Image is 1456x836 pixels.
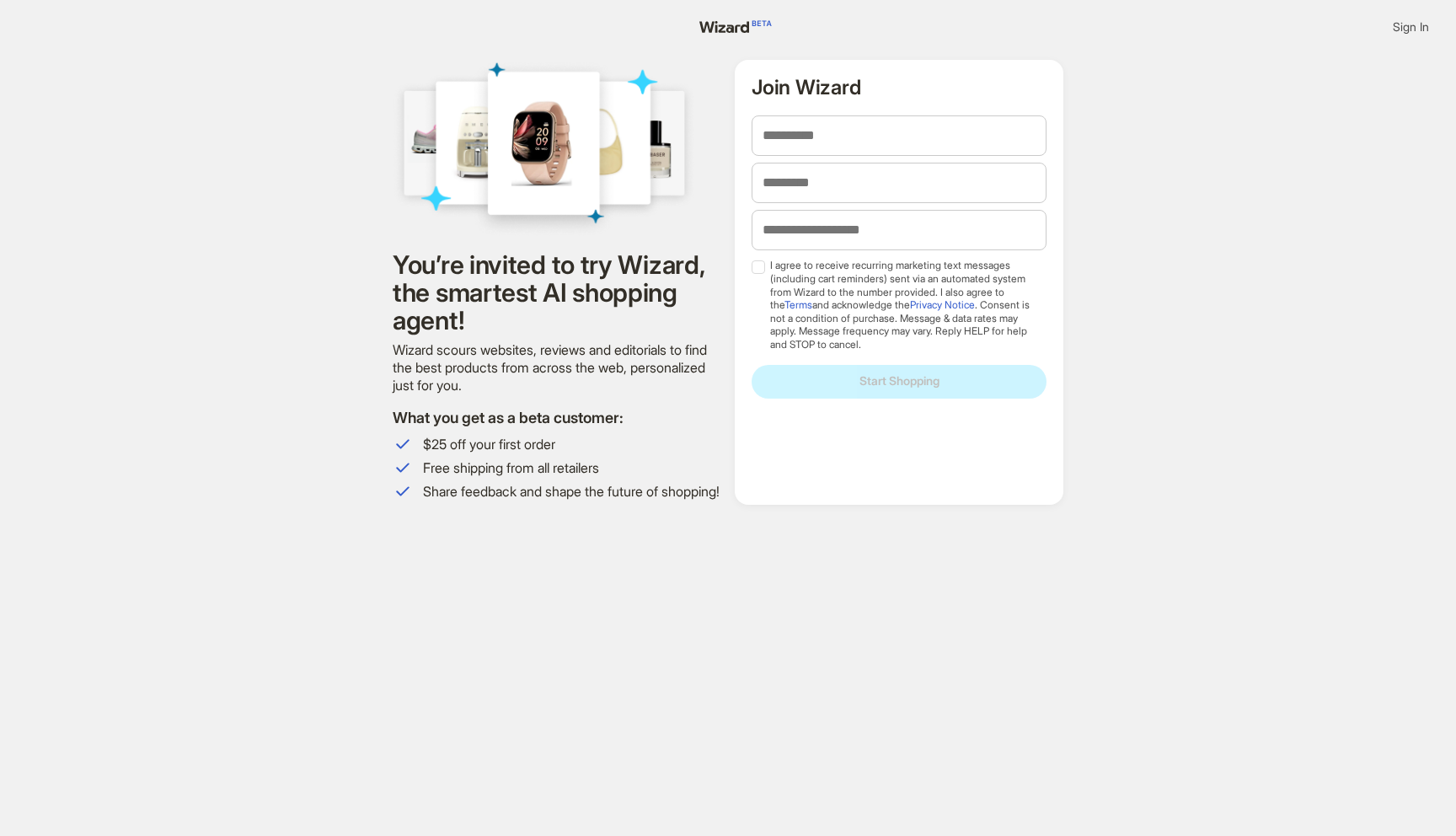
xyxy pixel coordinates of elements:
h2: Join Wizard [752,77,1046,99]
span: I agree to receive recurring marketing text messages (including cart reminders) sent via an autom... [770,259,1039,351]
span: Share feedback and shape the future of shopping! [423,483,721,501]
h1: You’re invited to try Wizard, the smartest AI shopping agent! [393,251,721,335]
button: Start Shopping [752,365,1046,399]
h2: What you get as a beta customer: [393,408,721,427]
span: $25 off your first order [423,436,721,453]
a: Terms [784,298,812,311]
span: Sign In [1393,19,1429,35]
div: Wizard scours websites, reviews and editorials to find the best products from across the web, per... [393,341,721,394]
a: Privacy Notice [910,298,975,311]
span: Free shipping from all retailers [423,459,721,477]
button: Sign In [1379,13,1443,40]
